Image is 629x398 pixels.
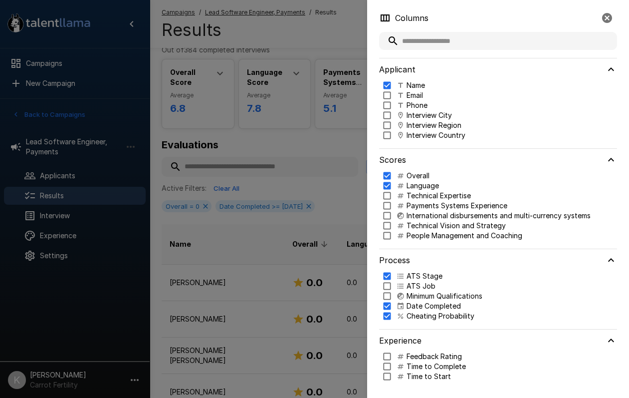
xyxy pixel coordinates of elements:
p: Date Completed [407,301,461,311]
p: Interview Country [407,130,465,140]
h6: Process [379,253,410,267]
p: Name [407,80,425,90]
p: People Management and Coaching [407,231,522,241]
p: Technical Vision and Strategy [407,221,506,231]
p: Time to Complete [407,362,466,372]
p: Minimum Qualifications [407,291,482,301]
p: Columns [395,12,428,24]
p: Time to Start [407,372,451,382]
p: International disbursements and multi-currency systems [407,211,591,221]
h6: Scores [379,153,406,167]
p: Feedback Rating [407,352,462,362]
h6: Experience [379,334,421,348]
h6: Applicant [379,62,416,76]
p: Email [407,90,423,100]
p: Phone [407,100,427,110]
p: Overall [407,171,429,181]
p: Language [407,181,439,191]
p: Technical Expertise [407,191,471,201]
p: Cheating Probability [407,311,474,321]
p: Interview City [407,110,452,120]
p: ATS Job [407,281,435,291]
p: Interview Region [407,120,461,130]
p: Payments Systems Experience [407,201,507,211]
p: ATS Stage [407,271,442,281]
